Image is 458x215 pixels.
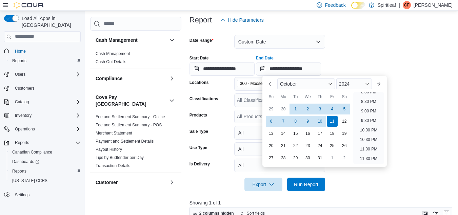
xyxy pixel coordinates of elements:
button: Cova Pay [GEOGRAPHIC_DATA] [168,96,176,105]
div: day-9 [302,116,313,127]
a: Canadian Compliance [9,148,55,156]
span: Fee and Settlement Summary - POS [96,122,162,128]
div: day-31 [315,153,325,163]
span: October [280,81,297,87]
span: Catalog [12,98,81,106]
button: Catalog [1,97,83,107]
div: Chelsea F [403,1,411,9]
span: Users [15,72,25,77]
li: 9:30 PM [358,117,379,125]
span: Settings [12,190,81,199]
li: 11:30 PM [357,155,380,163]
button: Home [1,46,83,56]
button: Compliance [96,75,166,82]
div: day-16 [302,128,313,139]
span: Operations [15,126,35,132]
a: Dashboards [9,158,42,166]
span: Cash Management [96,51,130,56]
span: Feedback [325,2,345,8]
div: day-28 [278,153,289,163]
span: Export [248,178,278,191]
span: Reports [9,167,81,175]
div: Cova Pay [GEOGRAPHIC_DATA] [90,113,181,173]
button: Users [12,70,28,78]
button: All [234,142,325,156]
input: Press the down key to open a popover containing a calendar. [190,62,255,76]
span: Reports [12,168,26,174]
button: Custom Date [234,35,325,49]
span: Canadian Compliance [12,149,52,155]
li: 8:30 PM [358,97,379,106]
label: Use Type [190,145,207,150]
li: 9:00 PM [358,107,379,115]
span: Run Report [294,181,318,188]
label: Start Date [190,55,209,61]
div: We [302,91,313,102]
div: day-27 [266,153,277,163]
span: 300 - Moose Jaw [237,80,279,87]
label: Classifications [190,96,218,102]
div: day-15 [290,128,301,139]
span: Reports [12,58,26,64]
div: day-2 [302,104,313,114]
button: Cash Management [168,36,176,44]
span: [US_STATE] CCRS [12,178,47,183]
div: day-4 [327,104,338,114]
div: Su [266,91,277,102]
h3: Report [190,16,212,24]
p: Showing 1 of 1 [190,199,455,206]
p: Spiritleaf [378,1,396,9]
span: Customers [15,86,35,91]
span: Payment and Settlement Details [96,139,154,144]
button: All [234,159,325,172]
img: Cova [14,2,44,8]
button: Reports [7,166,83,176]
button: Operations [12,125,38,133]
p: | [399,1,400,9]
button: Reports [1,138,83,147]
li: 8:00 PM [358,88,379,96]
button: [US_STATE] CCRS [7,176,83,185]
a: Fee and Settlement Summary - Online [96,114,165,119]
button: Inventory [1,111,83,120]
button: Reports [7,56,83,66]
span: Transaction Details [96,163,130,168]
a: Payout History [96,147,122,152]
div: day-2 [339,153,350,163]
div: day-3 [315,104,325,114]
span: Reports [15,140,29,145]
div: day-26 [339,140,350,151]
span: Operations [12,125,81,133]
a: Home [12,47,28,55]
span: Inventory [12,111,81,120]
li: 11:00 PM [357,145,380,153]
label: Date Range [190,38,214,43]
button: Users [1,70,83,79]
div: day-18 [327,128,338,139]
span: Users [12,70,81,78]
button: Previous Month [265,78,276,89]
div: Sa [339,91,350,102]
a: Customers [12,84,37,92]
a: Payment and Settlement Details [96,139,154,144]
h3: Cash Management [96,37,138,43]
button: All [234,126,325,140]
button: Settings [1,190,83,199]
div: day-8 [290,116,301,127]
button: Cash Management [96,37,166,43]
label: Is Delivery [190,161,210,167]
div: Tu [290,91,301,102]
a: Merchant Statement [96,131,132,136]
div: day-29 [290,153,301,163]
div: day-6 [266,116,277,127]
button: Catalog [12,98,32,106]
button: Inventory [12,111,34,120]
a: Cash Out Details [96,59,126,64]
div: day-1 [290,104,301,114]
span: Reports [9,57,81,65]
a: Reports [9,167,29,175]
